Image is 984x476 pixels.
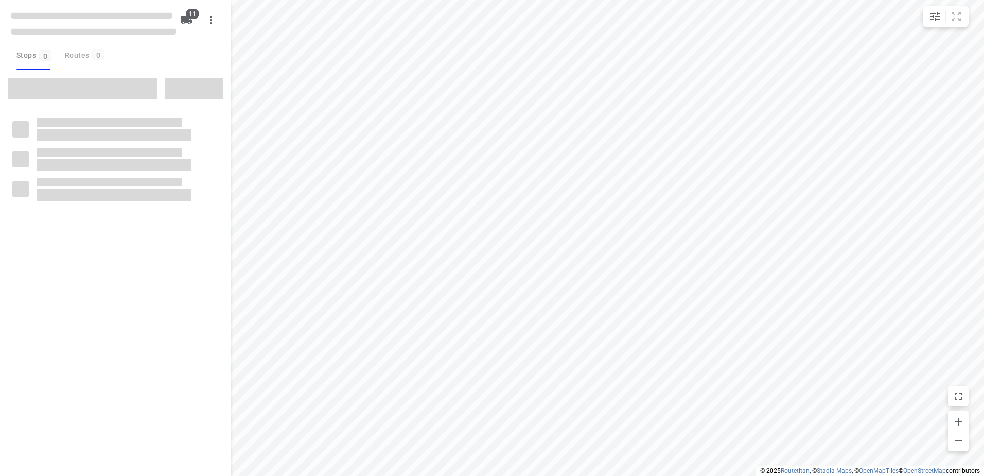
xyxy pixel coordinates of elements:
[903,467,946,474] a: OpenStreetMap
[781,467,810,474] a: Routetitan
[923,6,969,27] div: small contained button group
[817,467,852,474] a: Stadia Maps
[859,467,899,474] a: OpenMapTiles
[925,6,945,27] button: Map settings
[760,467,980,474] li: © 2025 , © , © © contributors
